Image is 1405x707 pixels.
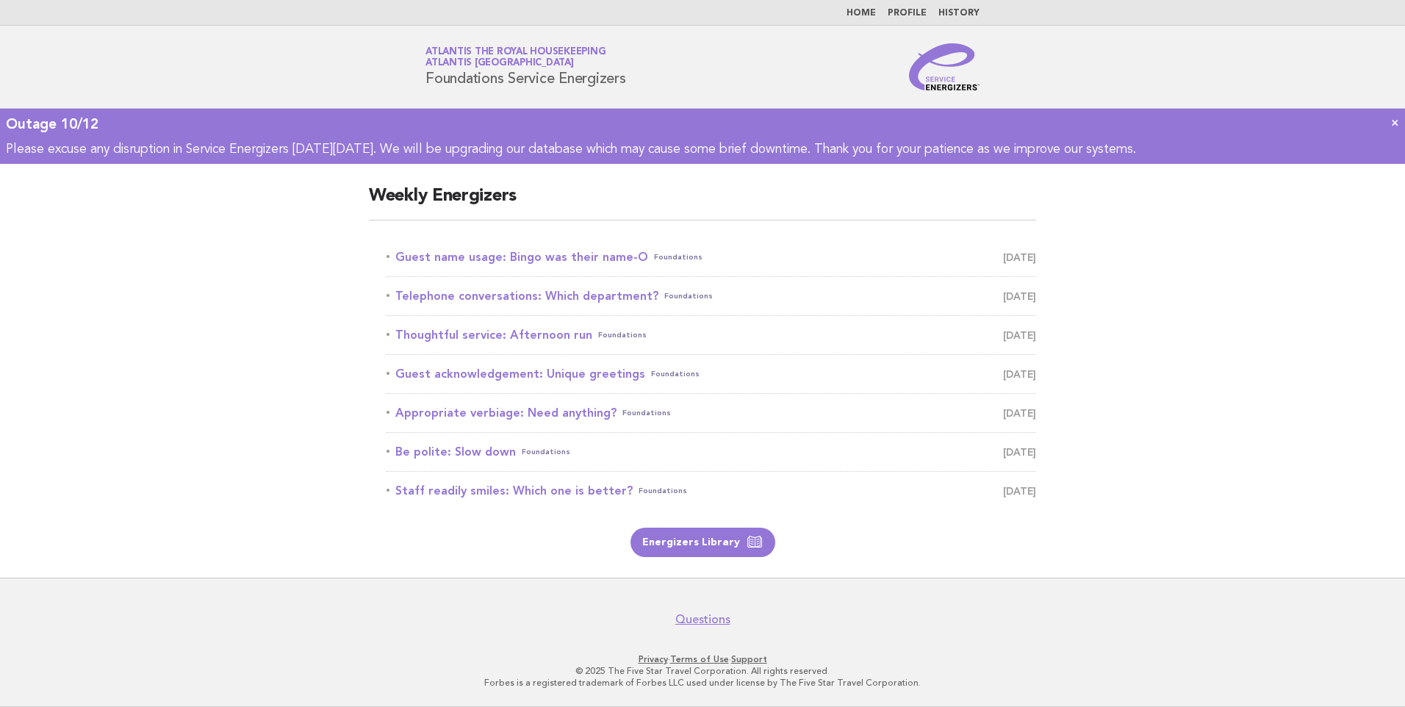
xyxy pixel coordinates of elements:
a: Privacy [639,654,668,664]
span: [DATE] [1003,247,1036,268]
span: [DATE] [1003,364,1036,384]
a: Staff readily smiles: Which one is better?Foundations [DATE] [387,481,1036,501]
a: Telephone conversations: Which department?Foundations [DATE] [387,286,1036,306]
span: [DATE] [1003,325,1036,345]
a: Appropriate verbiage: Need anything?Foundations [DATE] [387,403,1036,423]
span: [DATE] [1003,403,1036,423]
span: Foundations [639,481,687,501]
a: Home [847,9,876,18]
span: Foundations [654,247,702,268]
a: Energizers Library [630,528,775,557]
h1: Foundations Service Energizers [425,48,626,86]
p: Please excuse any disruption in Service Energizers [DATE][DATE]. We will be upgrading our databas... [6,141,1399,158]
a: Terms of Use [670,654,729,664]
p: © 2025 The Five Star Travel Corporation. All rights reserved. [253,665,1152,677]
a: Be polite: Slow downFoundations [DATE] [387,442,1036,462]
span: Foundations [522,442,570,462]
img: Service Energizers [909,43,980,90]
a: Guest name usage: Bingo was their name-OFoundations [DATE] [387,247,1036,268]
a: Atlantis the Royal HousekeepingAtlantis [GEOGRAPHIC_DATA] [425,47,606,68]
a: Thoughtful service: Afternoon runFoundations [DATE] [387,325,1036,345]
a: History [938,9,980,18]
a: Profile [888,9,927,18]
span: Foundations [622,403,671,423]
span: Foundations [598,325,647,345]
h2: Weekly Energizers [369,184,1036,220]
div: Outage 10/12 [6,115,1399,134]
p: Forbes is a registered trademark of Forbes LLC used under license by The Five Star Travel Corpora... [253,677,1152,689]
span: Foundations [664,286,713,306]
span: Atlantis [GEOGRAPHIC_DATA] [425,59,574,68]
p: · · [253,653,1152,665]
span: Foundations [651,364,700,384]
a: Guest acknowledgement: Unique greetingsFoundations [DATE] [387,364,1036,384]
span: [DATE] [1003,442,1036,462]
a: Questions [675,612,730,627]
a: Support [731,654,767,664]
span: [DATE] [1003,481,1036,501]
a: × [1391,115,1399,130]
span: [DATE] [1003,286,1036,306]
